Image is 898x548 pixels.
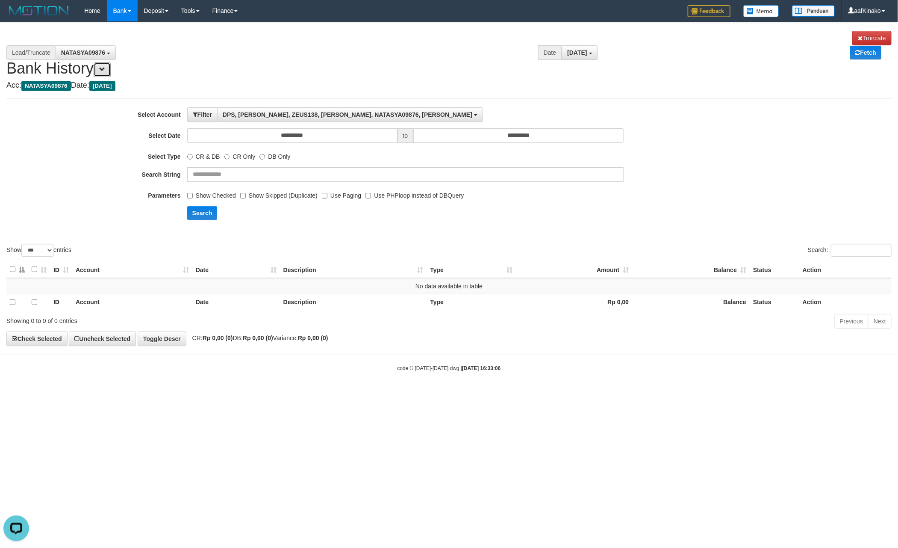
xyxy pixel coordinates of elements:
img: Feedback.jpg [688,5,730,17]
th: Date [192,294,280,310]
input: Show Skipped (Duplicate) [240,193,246,198]
th: Description: activate to sort column ascending [280,261,427,278]
button: NATASYA09876 [56,45,116,60]
button: Open LiveChat chat widget [3,3,29,29]
small: code © [DATE]-[DATE] dwg | [397,365,501,371]
h1: Bank History [6,31,892,77]
span: [DATE] [567,49,587,56]
th: : activate to sort column descending [6,261,28,278]
input: CR Only [224,154,230,160]
th: Account [72,294,192,310]
div: Date [538,45,562,60]
label: DB Only [259,149,290,161]
label: Show Checked [187,188,236,200]
input: DB Only [259,154,265,160]
label: Show entries [6,244,71,257]
input: CR & DB [187,154,193,160]
h4: Acc: Date: [6,81,892,90]
td: No data available in table [6,278,892,294]
th: Amount: activate to sort column ascending [516,261,632,278]
label: CR & DB [187,149,220,161]
th: : activate to sort column ascending [28,261,50,278]
th: Description [280,294,427,310]
label: Use PHPloop instead of DBQuery [365,188,464,200]
label: Use Paging [322,188,361,200]
th: Action [799,261,892,278]
button: [DATE] [562,45,598,60]
a: Uncheck Selected [69,332,136,346]
th: Account: activate to sort column ascending [72,261,192,278]
div: Load/Truncate [6,45,56,60]
th: Balance [632,294,750,310]
th: Status [750,261,799,278]
strong: Rp 0,00 (0) [243,335,273,341]
strong: Rp 0,00 (0) [298,335,328,341]
img: panduan.png [792,5,835,17]
a: Fetch [850,46,881,59]
a: Previous [834,314,869,329]
span: to [397,128,414,143]
input: Use Paging [322,193,327,198]
span: NATASYA09876 [61,49,105,56]
span: CR: DB: Variance: [188,335,328,341]
input: Use PHPloop instead of DBQuery [365,193,371,198]
strong: [DATE] 16:33:06 [462,365,501,371]
a: Truncate [852,31,892,45]
th: Rp 0,00 [516,294,632,310]
button: Filter [187,107,218,122]
th: Type [427,294,516,310]
a: Toggle Descr [138,332,186,346]
div: Showing 0 to 0 of 0 entries [6,313,368,325]
input: Search: [831,244,892,257]
th: Balance: activate to sort column ascending [632,261,750,278]
label: CR Only [224,149,256,161]
th: ID: activate to sort column ascending [50,261,72,278]
span: NATASYA09876 [21,81,71,91]
span: [DATE] [89,81,115,91]
button: DPS, [PERSON_NAME], ZEUS138, [PERSON_NAME], NATASYA09876, [PERSON_NAME] [217,107,483,122]
img: Button%20Memo.svg [743,5,779,17]
th: Date: activate to sort column ascending [192,261,280,278]
strong: Rp 0,00 (0) [203,335,233,341]
a: Next [868,314,892,329]
label: Show Skipped (Duplicate) [240,188,318,200]
span: DPS, [PERSON_NAME], ZEUS138, [PERSON_NAME], NATASYA09876, [PERSON_NAME] [223,111,472,118]
th: Type: activate to sort column ascending [427,261,516,278]
th: Status [750,294,799,310]
label: Search: [808,244,892,257]
th: ID [50,294,72,310]
input: Show Checked [187,193,193,198]
select: Showentries [21,244,53,257]
th: Action [799,294,892,310]
img: MOTION_logo.png [6,4,71,17]
button: Search [187,206,218,220]
a: Check Selected [6,332,68,346]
